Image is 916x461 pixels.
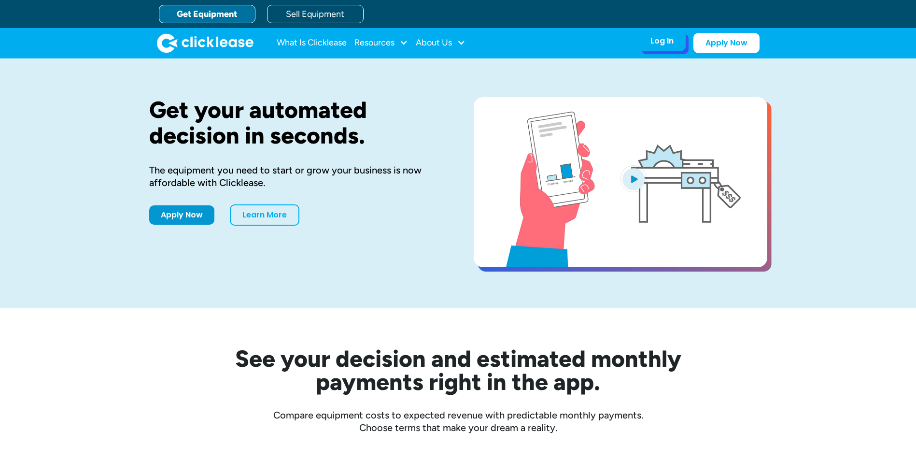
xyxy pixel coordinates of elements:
[474,97,767,267] a: open lightbox
[416,33,465,53] div: About Us
[267,5,364,23] a: Sell Equipment
[149,164,443,189] div: The equipment you need to start or grow your business is now affordable with Clicklease.
[149,409,767,434] div: Compare equipment costs to expected revenue with predictable monthly payments. Choose terms that ...
[159,5,255,23] a: Get Equipment
[650,36,674,46] div: Log In
[230,204,299,226] a: Learn More
[620,165,647,192] img: Blue play button logo on a light blue circular background
[157,33,254,53] a: home
[277,33,347,53] a: What Is Clicklease
[149,97,443,148] h1: Get your automated decision in seconds.
[149,205,214,225] a: Apply Now
[354,33,408,53] div: Resources
[188,347,729,393] h2: See your decision and estimated monthly payments right in the app.
[693,33,760,53] a: Apply Now
[157,33,254,53] img: Clicklease logo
